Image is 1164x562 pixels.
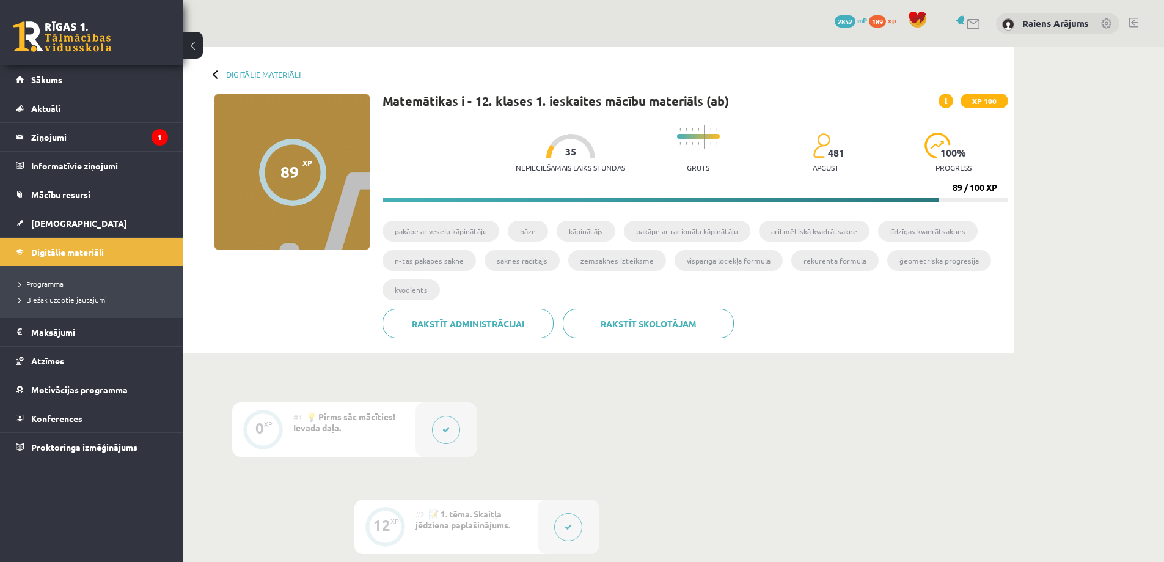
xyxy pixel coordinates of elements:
span: #2 [415,509,425,519]
li: kāpinātājs [557,221,615,242]
div: XP [390,518,399,525]
span: XP [302,158,312,167]
span: Proktoringa izmēģinājums [31,442,137,453]
img: icon-short-line-57e1e144782c952c97e751825c79c345078a6d821885a25fce030b3d8c18986b.svg [686,142,687,145]
img: icon-short-line-57e1e144782c952c97e751825c79c345078a6d821885a25fce030b3d8c18986b.svg [698,142,699,145]
a: Proktoringa izmēģinājums [16,433,168,461]
a: Maksājumi [16,318,168,346]
a: [DEMOGRAPHIC_DATA] [16,209,168,237]
span: #1 [293,412,302,422]
legend: Informatīvie ziņojumi [31,152,168,180]
a: Rakstīt skolotājam [563,309,734,338]
a: Aktuāli [16,94,168,122]
img: icon-progress-161ccf0a02000e728c5f80fcf4c31c7af3da0e1684b2b1d7c360e028c24a22f1.svg [924,133,951,158]
span: mP [857,15,867,25]
div: 12 [373,520,390,531]
a: Biežāk uzdotie jautājumi [18,294,171,305]
span: Digitālie materiāli [31,246,104,257]
i: 1 [152,129,168,146]
span: XP 100 [961,94,1008,108]
span: xp [888,15,896,25]
li: n-tās pakāpes sakne [383,250,476,271]
a: Raiens Arājums [1022,17,1088,29]
span: 2852 [835,15,855,28]
img: icon-short-line-57e1e144782c952c97e751825c79c345078a6d821885a25fce030b3d8c18986b.svg [686,128,687,131]
a: Digitālie materiāli [226,70,301,79]
span: 📝 1. tēma. Skaitļa jēdziena paplašinājums. [415,508,510,530]
li: saknes rādītājs [485,250,560,271]
img: icon-short-line-57e1e144782c952c97e751825c79c345078a6d821885a25fce030b3d8c18986b.svg [716,128,717,131]
legend: Ziņojumi [31,123,168,151]
span: Konferences [31,413,82,424]
p: Nepieciešamais laiks stundās [516,163,625,172]
a: Motivācijas programma [16,375,168,404]
span: 35 [565,146,576,157]
li: kvocients [383,279,440,300]
li: līdzīgas kvadrātsaknes [878,221,978,242]
span: Biežāk uzdotie jautājumi [18,295,107,305]
p: progress [935,163,972,172]
img: Raiens Arājums [1002,18,1014,31]
a: Programma [18,278,171,289]
div: 0 [255,423,264,434]
span: 💡 Pirms sāc mācīties! Ievada daļa. [293,411,395,433]
li: vispārīgā locekļa formula [675,250,783,271]
img: icon-short-line-57e1e144782c952c97e751825c79c345078a6d821885a25fce030b3d8c18986b.svg [692,142,693,145]
li: aritmētiskā kvadrātsakne [759,221,869,242]
img: icon-short-line-57e1e144782c952c97e751825c79c345078a6d821885a25fce030b3d8c18986b.svg [679,142,681,145]
img: icon-short-line-57e1e144782c952c97e751825c79c345078a6d821885a25fce030b3d8c18986b.svg [692,128,693,131]
img: icon-short-line-57e1e144782c952c97e751825c79c345078a6d821885a25fce030b3d8c18986b.svg [710,128,711,131]
h1: Matemātikas i - 12. klases 1. ieskaites mācību materiāls (ab) [383,94,729,108]
img: icon-short-line-57e1e144782c952c97e751825c79c345078a6d821885a25fce030b3d8c18986b.svg [698,128,699,131]
a: 2852 mP [835,15,867,25]
a: Mācību resursi [16,180,168,209]
img: students-c634bb4e5e11cddfef0936a35e636f08e4e9abd3cc4e673bd6f9a4125e45ecb1.svg [813,133,830,158]
span: [DEMOGRAPHIC_DATA] [31,218,127,229]
span: 481 [828,147,844,158]
p: Grūts [687,163,709,172]
span: 189 [869,15,886,28]
a: 189 xp [869,15,902,25]
span: Aktuāli [31,103,60,114]
a: Digitālie materiāli [16,238,168,266]
span: 100 % [940,147,967,158]
img: icon-short-line-57e1e144782c952c97e751825c79c345078a6d821885a25fce030b3d8c18986b.svg [716,142,717,145]
div: XP [264,421,273,427]
li: ģeometriskā progresija [887,250,991,271]
li: bāze [508,221,548,242]
a: Informatīvie ziņojumi [16,152,168,180]
a: Ziņojumi1 [16,123,168,151]
span: Mācību resursi [31,189,90,200]
div: 89 [280,163,299,181]
a: Rakstīt administrācijai [383,309,554,338]
span: Motivācijas programma [31,384,128,395]
li: zemsaknes izteiksme [568,250,666,271]
img: icon-long-line-d9ea69661e0d244f92f715978eff75569469978d946b2353a9bb055b3ed8787d.svg [704,125,705,149]
a: Konferences [16,404,168,432]
span: Atzīmes [31,355,64,366]
li: pakāpe ar racionālu kāpinātāju [624,221,750,242]
li: rekurenta formula [791,250,879,271]
a: Atzīmes [16,347,168,375]
img: icon-short-line-57e1e144782c952c97e751825c79c345078a6d821885a25fce030b3d8c18986b.svg [710,142,711,145]
legend: Maksājumi [31,318,168,346]
span: Sākums [31,74,62,85]
img: icon-short-line-57e1e144782c952c97e751825c79c345078a6d821885a25fce030b3d8c18986b.svg [679,128,681,131]
p: apgūst [813,163,839,172]
a: Rīgas 1. Tālmācības vidusskola [13,21,111,52]
span: Programma [18,279,64,289]
li: pakāpe ar veselu kāpinātāju [383,221,499,242]
a: Sākums [16,65,168,94]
